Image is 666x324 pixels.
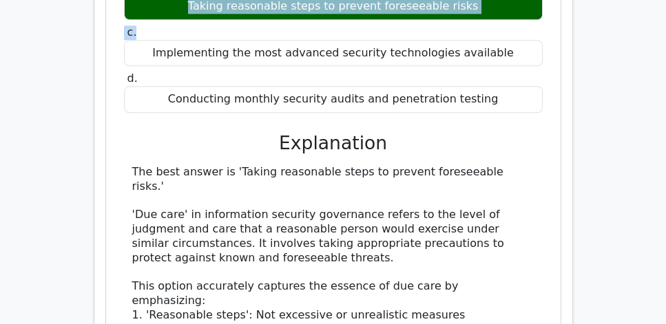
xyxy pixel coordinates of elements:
h3: Explanation [132,132,534,154]
div: Implementing the most advanced security technologies available [124,40,543,67]
span: d. [127,72,138,85]
span: c. [127,25,137,39]
div: Conducting monthly security audits and penetration testing [124,86,543,113]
